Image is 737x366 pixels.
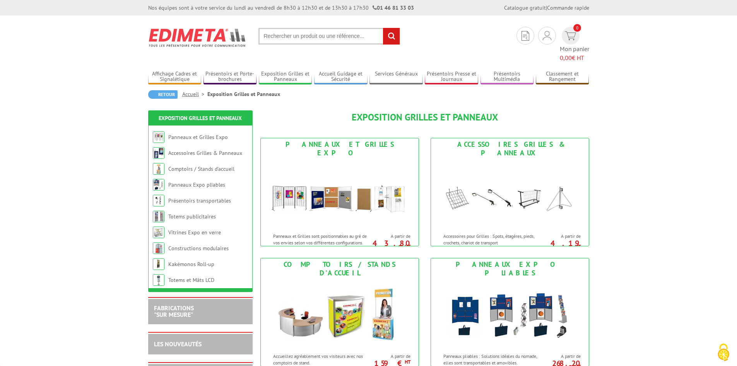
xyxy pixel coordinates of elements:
a: Exposition Grilles et Panneaux [259,70,312,83]
img: Kakémonos Roll-up [153,258,164,270]
span: 0 [573,24,581,32]
img: Accessoires Grilles & Panneaux [438,159,581,229]
a: Accessoires Grilles & Panneaux Accessoires Grilles & Panneaux Accessoires pour Grilles : Spots, é... [431,138,589,246]
h1: Exposition Grilles et Panneaux [260,112,589,122]
sup: HT [405,243,410,250]
a: Totems et Mâts LCD [168,277,214,284]
a: Présentoirs Presse et Journaux [425,70,478,83]
a: Services Généraux [369,70,423,83]
a: devis rapide 0 Mon panier 0,00€ HT [560,27,589,62]
a: Retour [148,90,178,99]
img: Accessoires Grilles & Panneaux [153,147,164,159]
p: 43.80 € [367,241,410,250]
a: Constructions modulaires [168,245,229,252]
img: Constructions modulaires [153,242,164,254]
a: LES NOUVEAUTÉS [154,340,202,348]
a: Totems publicitaires [168,213,216,220]
p: Panneaux et Grilles sont positionnables au gré de vos envies selon vos différentes configurations. [273,233,369,246]
div: Panneaux Expo pliables [433,260,587,277]
a: Panneaux Expo pliables [168,181,225,188]
img: Edimeta [148,23,247,52]
div: | [504,4,589,12]
input: Rechercher un produit ou une référence... [258,28,400,45]
img: devis rapide [565,31,576,40]
img: Cookies (fenêtre modale) [714,343,733,362]
p: Accueillez agréablement vos visiteurs avec nos comptoirs de stand. [273,353,369,366]
div: Accessoires Grilles & Panneaux [433,140,587,157]
button: Cookies (fenêtre modale) [710,340,737,366]
input: rechercher [383,28,400,45]
img: Panneaux Expo pliables [153,179,164,191]
li: Exposition Grilles et Panneaux [207,90,280,98]
img: Comptoirs / Stands d'accueil [268,279,411,349]
div: Nos équipes sont à votre service du lundi au vendredi de 8h30 à 12h30 et de 13h30 à 17h30 [148,4,414,12]
span: 0,00 [560,54,572,62]
p: Panneaux pliables : Solutions idéales du nomade, elles sont transportables et amovibles. [443,353,539,366]
a: Classement et Rangement [536,70,589,83]
sup: HT [575,243,581,250]
p: Accessoires pour Grilles : Spots, étagères, pieds, crochets, chariot de transport [443,233,539,246]
a: Panneaux et Grilles Expo [168,134,228,141]
a: Accueil Guidage et Sécurité [314,70,368,83]
img: Totems et Mâts LCD [153,274,164,286]
div: Panneaux et Grilles Expo [263,140,417,157]
a: Présentoirs Multimédia [481,70,534,83]
span: A partir de [371,353,410,359]
a: Panneaux et Grilles Expo Panneaux et Grilles Expo Panneaux et Grilles sont positionnables au gré ... [260,138,419,246]
img: Vitrines Expo en verre [153,227,164,238]
a: Présentoirs et Porte-brochures [203,70,257,83]
span: A partir de [541,353,581,359]
a: Exposition Grilles et Panneaux [159,115,242,122]
img: devis rapide [522,31,529,41]
img: Panneaux et Grilles Expo [268,159,411,229]
sup: HT [405,359,410,365]
a: Affichage Cadres et Signalétique [148,70,202,83]
a: Accueil [182,91,207,98]
a: Kakémonos Roll-up [168,261,214,268]
span: Mon panier [560,45,589,62]
a: Commande rapide [547,4,589,11]
img: Comptoirs / Stands d'accueil [153,163,164,175]
a: Présentoirs transportables [168,197,231,204]
p: 159 € [367,361,410,366]
a: Catalogue gratuit [504,4,546,11]
span: A partir de [371,233,410,239]
strong: 01 46 81 33 03 [373,4,414,11]
a: Accessoires Grilles & Panneaux [168,149,242,156]
img: Panneaux Expo pliables [438,279,581,349]
a: Vitrines Expo en verre [168,229,221,236]
a: FABRICATIONS"Sur Mesure" [154,304,194,319]
img: Totems publicitaires [153,211,164,222]
a: Comptoirs / Stands d'accueil [168,165,234,172]
span: A partir de [541,233,581,239]
p: 4.19 € [537,241,581,250]
span: € HT [560,53,589,62]
div: Comptoirs / Stands d'accueil [263,260,417,277]
img: Panneaux et Grilles Expo [153,131,164,143]
img: Présentoirs transportables [153,195,164,206]
img: devis rapide [543,31,551,40]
